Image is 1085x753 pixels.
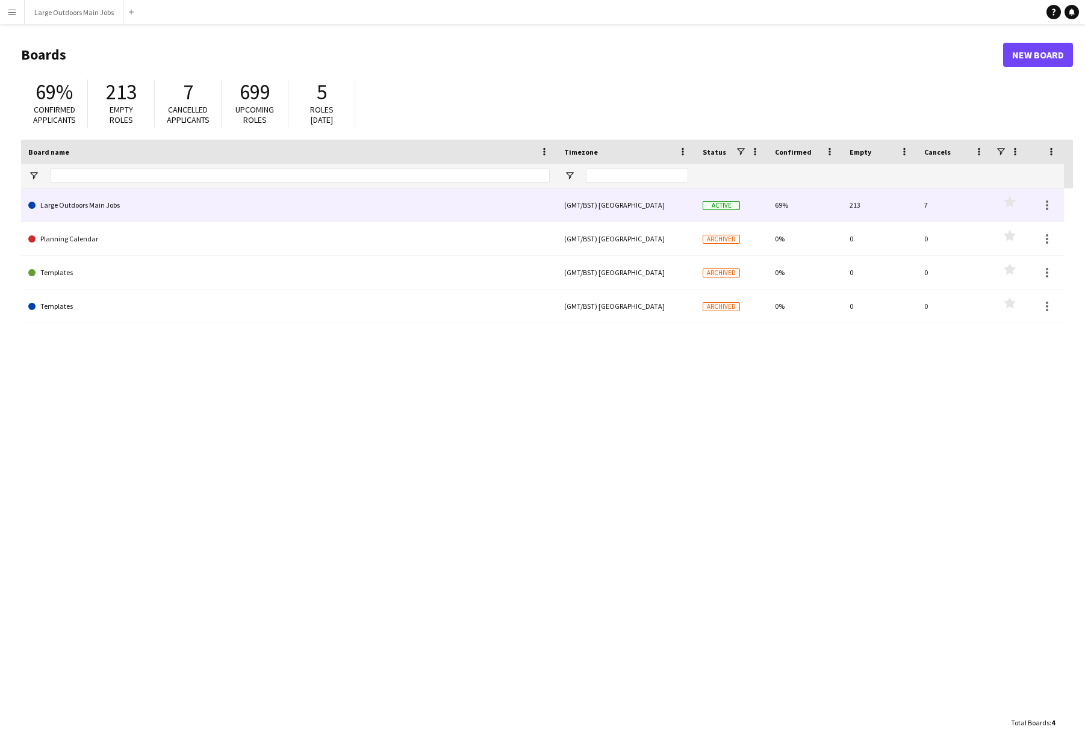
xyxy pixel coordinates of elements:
[25,1,124,24] button: Large Outdoors Main Jobs
[310,104,334,125] span: Roles [DATE]
[28,222,550,256] a: Planning Calendar
[768,290,842,323] div: 0%
[768,188,842,222] div: 69%
[557,188,695,222] div: (GMT/BST) [GEOGRAPHIC_DATA]
[917,188,992,222] div: 7
[557,222,695,255] div: (GMT/BST) [GEOGRAPHIC_DATA]
[235,104,274,125] span: Upcoming roles
[28,256,550,290] a: Templates
[586,169,688,183] input: Timezone Filter Input
[106,79,137,105] span: 213
[564,147,598,156] span: Timezone
[36,79,73,105] span: 69%
[564,170,575,181] button: Open Filter Menu
[317,79,327,105] span: 5
[842,188,917,222] div: 213
[924,147,951,156] span: Cancels
[1003,43,1073,67] a: New Board
[50,169,550,183] input: Board name Filter Input
[842,290,917,323] div: 0
[1011,718,1049,727] span: Total Boards
[850,147,871,156] span: Empty
[703,302,740,311] span: Archived
[768,222,842,255] div: 0%
[703,268,740,277] span: Archived
[703,235,740,244] span: Archived
[28,170,39,181] button: Open Filter Menu
[33,104,76,125] span: Confirmed applicants
[557,290,695,323] div: (GMT/BST) [GEOGRAPHIC_DATA]
[768,256,842,289] div: 0%
[557,256,695,289] div: (GMT/BST) [GEOGRAPHIC_DATA]
[775,147,812,156] span: Confirmed
[917,222,992,255] div: 0
[703,147,726,156] span: Status
[28,188,550,222] a: Large Outdoors Main Jobs
[917,256,992,289] div: 0
[21,46,1003,64] h1: Boards
[167,104,210,125] span: Cancelled applicants
[183,79,193,105] span: 7
[28,147,69,156] span: Board name
[1011,711,1055,734] div: :
[842,222,917,255] div: 0
[110,104,133,125] span: Empty roles
[240,79,270,105] span: 699
[1051,718,1055,727] span: 4
[842,256,917,289] div: 0
[703,201,740,210] span: Active
[28,290,550,323] a: Templates
[917,290,992,323] div: 0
